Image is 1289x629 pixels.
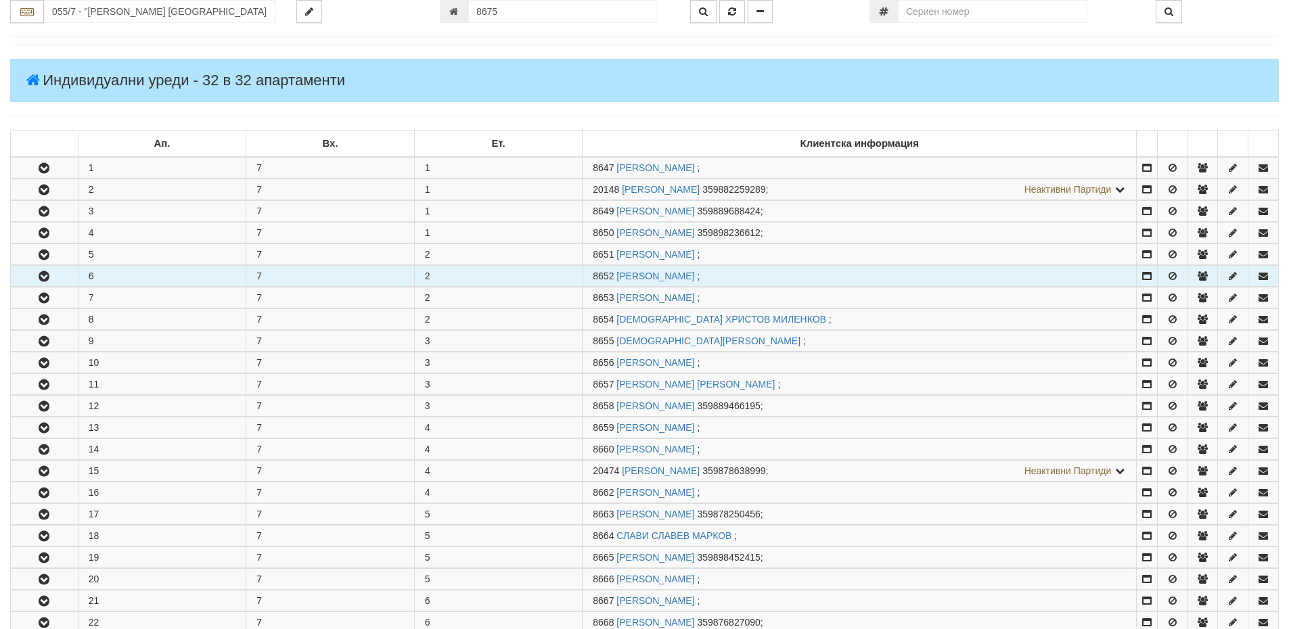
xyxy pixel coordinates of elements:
td: ; [583,504,1137,525]
td: 3 [78,201,246,222]
span: 4 [425,465,430,476]
b: Ап. [154,138,171,149]
a: [PERSON_NAME] [616,357,694,368]
td: ; [583,374,1137,395]
td: 7 [246,439,415,460]
td: 7 [246,569,415,590]
span: Партида № [593,400,614,411]
span: 1 [425,184,430,195]
span: Партида № [593,574,614,584]
span: Партида № [593,509,614,519]
a: [PERSON_NAME] [616,509,694,519]
td: 5 [78,244,246,265]
span: Партида № [593,271,614,281]
td: 7 [246,590,415,611]
td: 7 [246,266,415,287]
span: Партида № [593,487,614,498]
td: 7 [246,309,415,330]
a: [PERSON_NAME] [616,400,694,411]
td: ; [583,179,1137,200]
td: 11 [78,374,246,395]
a: [PERSON_NAME] [622,465,700,476]
a: [PERSON_NAME] [616,595,694,606]
td: 7 [246,417,415,438]
td: 7 [246,157,415,179]
td: Клиентска информация: No sort applied, sorting is disabled [583,131,1137,158]
span: 359878250456 [697,509,760,519]
td: ; [583,309,1137,330]
td: : No sort applied, sorting is disabled [1137,131,1158,158]
td: 1 [78,157,246,179]
span: 359876827090 [697,617,760,628]
span: 4 [425,422,430,433]
td: 4 [78,223,246,243]
span: 359882259289 [702,184,765,195]
span: Партида № [593,357,614,368]
a: [PERSON_NAME] [616,271,694,281]
span: Партида № [593,249,614,260]
td: 7 [246,396,415,417]
td: 14 [78,439,246,460]
span: Партида № [593,292,614,303]
td: 7 [246,504,415,525]
b: Клиентска информация [800,138,919,149]
h4: Индивидуални уреди - 32 в 32 апартаменти [10,59,1279,102]
span: 359889688424 [697,206,760,216]
td: : No sort applied, sorting is disabled [1248,131,1279,158]
span: Партида № [593,465,619,476]
a: [PERSON_NAME] [616,292,694,303]
a: [PERSON_NAME] [616,206,694,216]
td: 7 [246,331,415,352]
td: 7 [246,179,415,200]
span: Партида № [593,444,614,455]
span: 1 [425,162,430,173]
span: 4 [425,444,430,455]
span: 2 [425,271,430,281]
a: [PERSON_NAME] [616,617,694,628]
a: [PERSON_NAME] [616,162,694,173]
span: 3 [425,335,430,346]
td: 9 [78,331,246,352]
span: 6 [425,595,430,606]
span: 1 [425,206,430,216]
td: ; [583,287,1137,308]
td: ; [583,590,1137,611]
span: Партида № [593,617,614,628]
td: ; [583,266,1137,287]
a: [PERSON_NAME] [616,227,694,238]
td: ; [583,417,1137,438]
td: 7 [246,547,415,568]
span: 5 [425,552,430,563]
span: 2 [425,314,430,325]
td: ; [583,352,1137,373]
span: Партида № [593,227,614,238]
td: ; [583,547,1137,568]
td: ; [583,439,1137,460]
span: 359889466195 [697,400,760,411]
span: Неактивни Партиди [1024,465,1112,476]
a: [DEMOGRAPHIC_DATA] ХРИСТОВ МИЛЕНКОВ [616,314,826,325]
td: 21 [78,590,246,611]
span: Партида № [593,314,614,325]
span: 359898236612 [697,227,760,238]
span: Партида № [593,595,614,606]
td: ; [583,526,1137,546]
span: 2 [425,249,430,260]
span: 3 [425,400,430,411]
span: 5 [425,530,430,541]
span: Партида № [593,184,619,195]
span: Партида № [593,379,614,390]
td: Вх.: No sort applied, sorting is disabled [246,131,415,158]
a: [PERSON_NAME] [616,422,694,433]
td: 10 [78,352,246,373]
a: [DEMOGRAPHIC_DATA][PERSON_NAME] [616,335,800,346]
td: : No sort applied, sorting is disabled [1188,131,1218,158]
span: 359898452415 [697,552,760,563]
td: 7 [246,352,415,373]
td: 7 [246,374,415,395]
td: 6 [78,266,246,287]
span: 2 [425,292,430,303]
td: ; [583,244,1137,265]
a: [PERSON_NAME] [616,552,694,563]
span: 3 [425,379,430,390]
